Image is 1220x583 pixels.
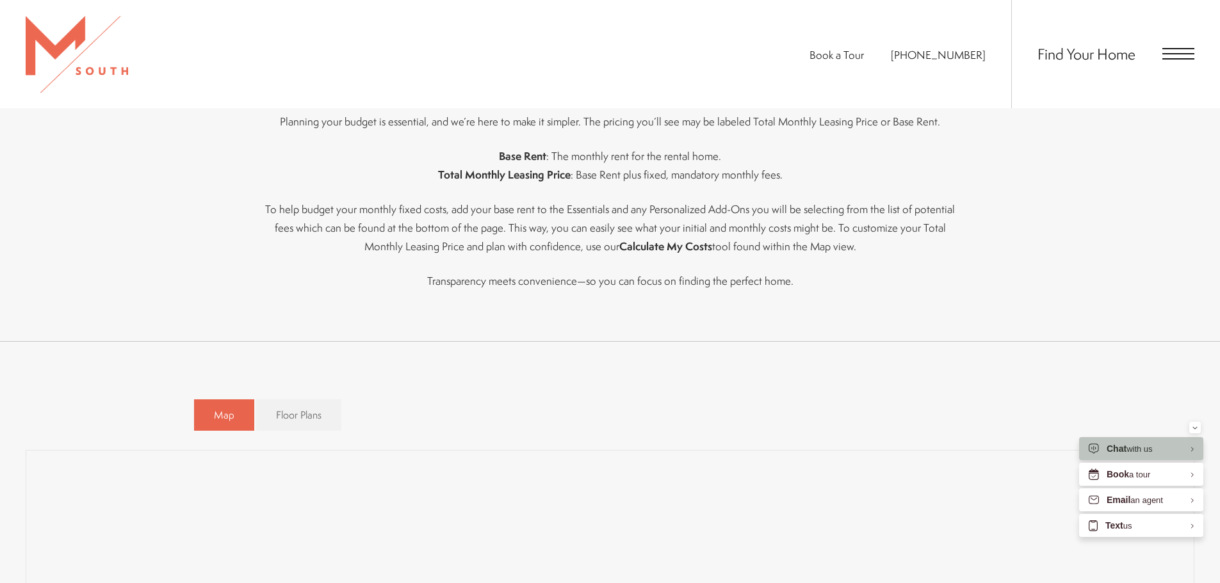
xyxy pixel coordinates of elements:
[26,16,128,93] img: MSouth
[258,200,963,255] p: To help budget your monthly fixed costs, add your base rent to the Essentials and any Personalize...
[258,147,963,184] p: : The monthly rent for the rental home. : Base Rent plus fixed, mandatory monthly fees.
[276,408,321,422] span: Floor Plans
[258,112,963,131] p: Planning your budget is essential, and we’re here to make it simpler. The pricing you’ll see may ...
[1162,48,1194,60] button: Open Menu
[258,271,963,290] p: Transparency meets convenience—so you can focus on finding the perfect home.
[438,167,571,182] strong: Total Monthly Leasing Price
[1037,44,1135,64] a: Find Your Home
[214,408,234,422] span: Map
[891,47,986,62] a: Call Us at 813-570-8014
[809,47,864,62] a: Book a Tour
[619,239,712,253] strong: Calculate My Costs
[499,148,546,163] strong: Base Rent
[891,47,986,62] span: [PHONE_NUMBER]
